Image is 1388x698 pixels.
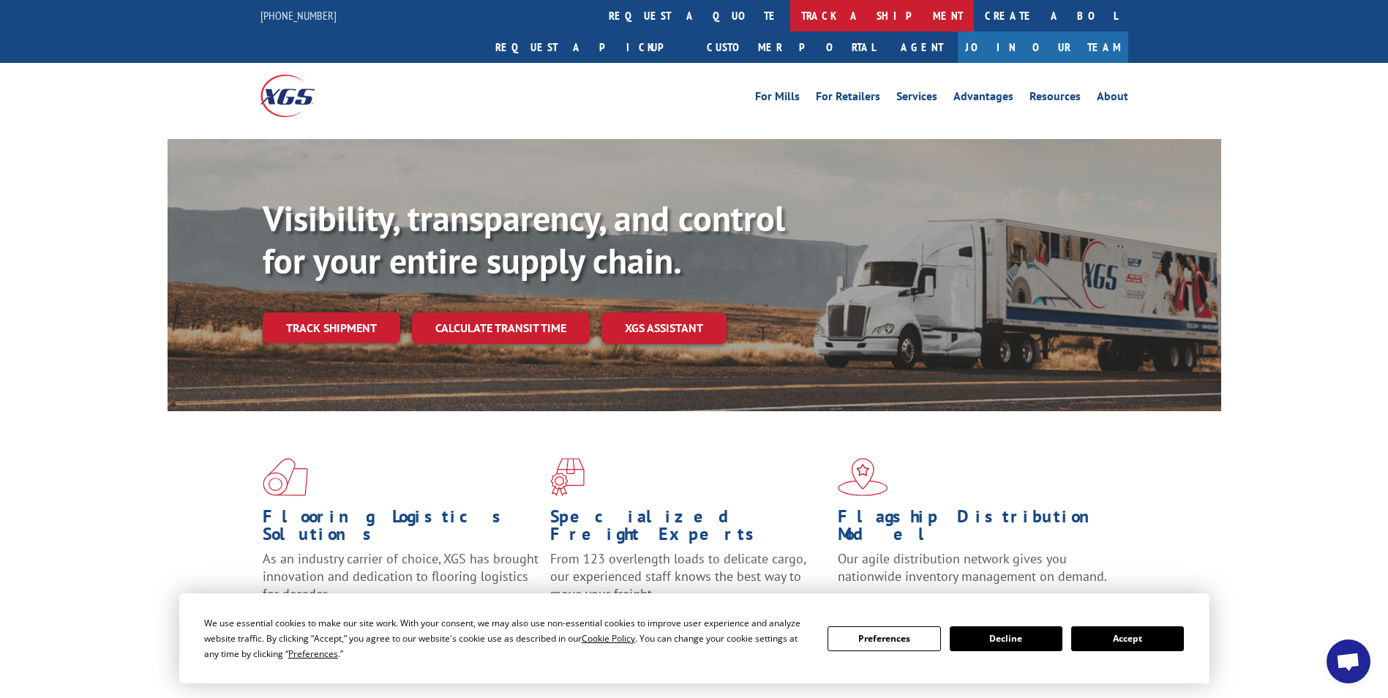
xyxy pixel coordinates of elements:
h1: Flagship Distribution Model [838,508,1114,550]
a: XGS ASSISTANT [601,312,727,344]
a: Resources [1029,91,1081,107]
button: Accept [1071,626,1184,651]
span: As an industry carrier of choice, XGS has brought innovation and dedication to flooring logistics... [263,550,539,602]
a: Services [896,91,937,107]
a: Request a pickup [484,31,696,63]
a: Calculate transit time [412,312,590,344]
img: xgs-icon-flagship-distribution-model-red [838,458,888,496]
span: Our agile distribution network gives you nationwide inventory management on demand. [838,550,1107,585]
a: Join Our Team [958,31,1128,63]
div: We use essential cookies to make our site work. With your consent, we may also use non-essential ... [204,615,810,661]
span: Preferences [288,648,338,660]
a: Open chat [1327,639,1370,683]
a: Track shipment [263,312,400,343]
span: Cookie Policy [582,632,635,645]
a: About [1097,91,1128,107]
a: Customer Portal [696,31,886,63]
h1: Specialized Freight Experts [550,508,827,550]
a: Agent [886,31,958,63]
a: For Retailers [816,91,880,107]
button: Decline [950,626,1062,651]
div: Cookie Consent Prompt [179,593,1209,683]
a: Advantages [953,91,1013,107]
p: From 123 overlength loads to delicate cargo, our experienced staff knows the best way to move you... [550,550,827,615]
img: xgs-icon-total-supply-chain-intelligence-red [263,458,308,496]
button: Preferences [828,626,940,651]
a: [PHONE_NUMBER] [260,8,337,23]
img: xgs-icon-focused-on-flooring-red [550,458,585,496]
b: Visibility, transparency, and control for your entire supply chain. [263,195,785,283]
h1: Flooring Logistics Solutions [263,508,539,550]
a: For Mills [755,91,800,107]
